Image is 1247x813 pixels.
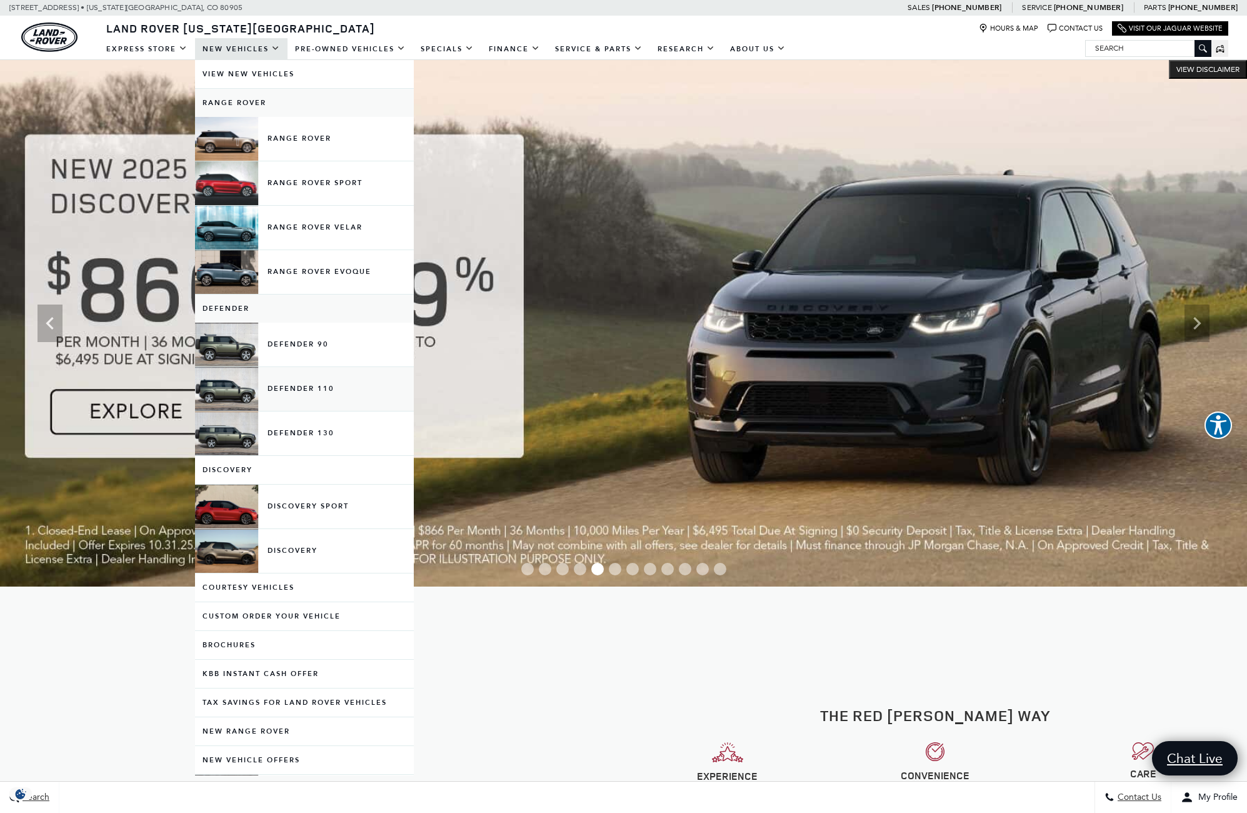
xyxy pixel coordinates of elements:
[696,563,709,575] span: Go to slide 11
[195,717,414,745] a: New Range Rover
[1204,412,1232,442] aside: Accessibility Help Desk
[9,3,243,12] a: [STREET_ADDRESS] • [US_STATE][GEOGRAPHIC_DATA], CO 80905
[21,23,78,52] a: land-rover
[6,787,35,800] img: Opt-Out Icon
[195,529,414,573] a: Discovery
[481,38,548,60] a: Finance
[195,250,414,294] a: Range Rover Evoque
[413,38,481,60] a: Specials
[195,412,414,455] a: Defender 130
[979,24,1038,33] a: Hours & Map
[1054,3,1123,13] a: [PHONE_NUMBER]
[1152,741,1238,775] a: Chat Live
[195,573,414,602] a: Courtesy Vehicles
[723,38,793,60] a: About Us
[574,563,586,575] span: Go to slide 4
[1193,792,1238,803] span: My Profile
[1169,60,1247,79] button: VIEW DISCLAIMER
[1022,3,1051,12] span: Service
[21,23,78,52] img: Land Rover
[195,323,414,366] a: Defender 90
[195,367,414,411] a: Defender 110
[591,563,604,575] span: Go to slide 5
[539,563,551,575] span: Go to slide 2
[195,161,414,205] a: Range Rover Sport
[6,787,35,800] section: Click to Open Cookie Consent Modal
[1130,767,1156,780] strong: CARE
[195,631,414,659] a: Brochures
[1086,41,1211,56] input: Search
[99,38,195,60] a: EXPRESS STORE
[650,38,723,60] a: Research
[195,206,414,250] a: Range Rover Velar
[195,456,414,484] a: Discovery
[521,563,534,575] span: Go to slide 1
[609,563,621,575] span: Go to slide 6
[1118,24,1223,33] a: Visit Our Jaguar Website
[901,769,969,782] strong: CONVENIENCE
[1171,782,1247,813] button: Open user profile menu
[1161,750,1229,767] span: Chat Live
[195,602,414,630] a: Custom Order Your Vehicle
[679,563,691,575] span: Go to slide 10
[99,21,383,36] a: Land Rover [US_STATE][GEOGRAPHIC_DATA]
[195,689,414,717] a: Tax Savings for Land Rover Vehicles
[1184,305,1209,342] div: Next
[195,295,414,323] a: Defender
[626,563,639,575] span: Go to slide 7
[99,38,793,60] nav: Main Navigation
[195,660,414,688] a: KBB Instant Cash Offer
[106,21,375,36] span: Land Rover [US_STATE][GEOGRAPHIC_DATA]
[548,38,650,60] a: Service & Parts
[633,707,1238,724] h2: The Red [PERSON_NAME] Way
[714,563,726,575] span: Go to slide 12
[195,89,414,117] a: Range Rover
[1048,24,1103,33] a: Contact Us
[195,746,414,774] a: New Vehicle Offers
[932,3,1001,13] a: [PHONE_NUMBER]
[195,60,414,88] a: View New Vehicles
[697,769,758,783] strong: EXPERIENCE
[556,563,569,575] span: Go to slide 3
[195,38,288,60] a: New Vehicles
[1114,792,1161,803] span: Contact Us
[1168,3,1238,13] a: [PHONE_NUMBER]
[661,563,674,575] span: Go to slide 9
[908,3,930,12] span: Sales
[1204,412,1232,439] button: Explore your accessibility options
[1176,64,1239,74] span: VIEW DISCLAIMER
[288,38,413,60] a: Pre-Owned Vehicles
[195,485,414,528] a: Discovery Sport
[38,305,63,342] div: Previous
[1144,3,1166,12] span: Parts
[644,563,656,575] span: Go to slide 8
[195,117,414,161] a: Range Rover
